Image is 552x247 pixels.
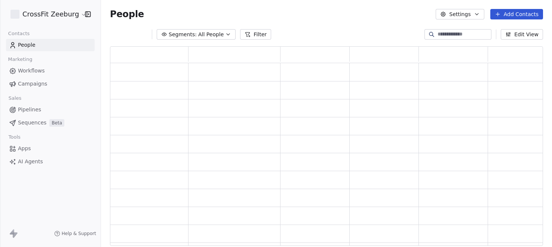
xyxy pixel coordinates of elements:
span: CrossFit Zeeburg [22,9,79,19]
span: Help & Support [62,231,96,237]
a: AI Agents [6,155,95,168]
button: Settings [436,9,484,19]
button: Add Contacts [490,9,543,19]
span: Sales [5,93,25,104]
span: Beta [49,119,64,127]
span: People [18,41,36,49]
a: People [6,39,95,51]
button: Filter [240,29,271,40]
span: AI Agents [18,158,43,166]
span: Segments: [169,31,197,38]
a: Workflows [6,65,95,77]
span: Workflows [18,67,45,75]
span: People [110,9,144,20]
span: Pipelines [18,106,41,114]
a: Pipelines [6,104,95,116]
button: CrossFit Zeeburg [9,8,80,21]
span: Contacts [5,28,33,39]
span: Sequences [18,119,46,127]
span: Marketing [5,54,36,65]
a: SequencesBeta [6,117,95,129]
span: Apps [18,145,31,152]
span: Campaigns [18,80,47,88]
a: Apps [6,142,95,155]
span: Tools [5,132,24,143]
a: Campaigns [6,78,95,90]
span: All People [198,31,224,38]
a: Help & Support [54,231,96,237]
button: Edit View [501,29,543,40]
